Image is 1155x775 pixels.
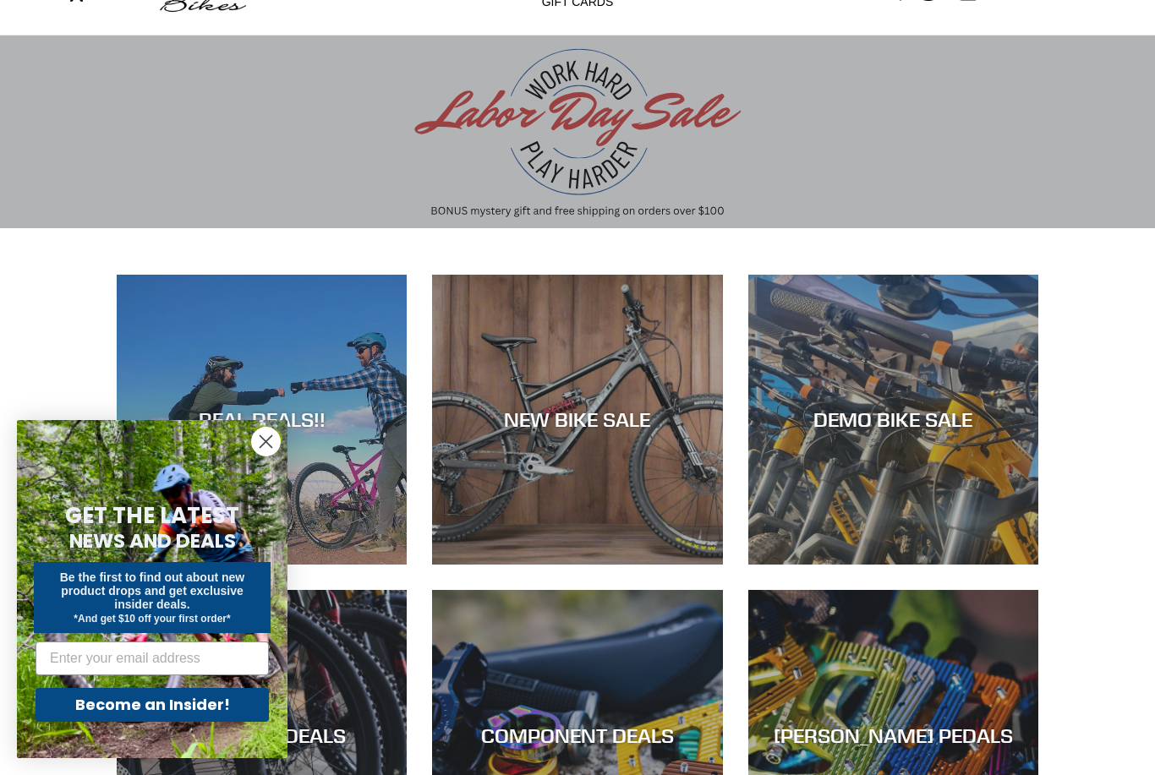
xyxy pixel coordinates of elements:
[60,570,245,611] span: Be the first to find out about new product drops and get exclusive insider deals.
[36,641,269,675] input: Enter your email address
[74,613,230,625] span: *And get $10 off your first order*
[748,723,1038,747] div: [PERSON_NAME] PEDALS
[432,407,722,432] div: NEW BIKE SALE
[69,527,236,554] span: NEWS AND DEALS
[432,275,722,565] a: NEW BIKE SALE
[36,688,269,722] button: Become an Insider!
[117,275,407,565] a: REAL DEALS!!
[432,723,722,747] div: COMPONENT DEALS
[748,275,1038,565] a: DEMO BIKE SALE
[65,500,239,531] span: GET THE LATEST
[748,407,1038,432] div: DEMO BIKE SALE
[251,427,281,456] button: Close dialog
